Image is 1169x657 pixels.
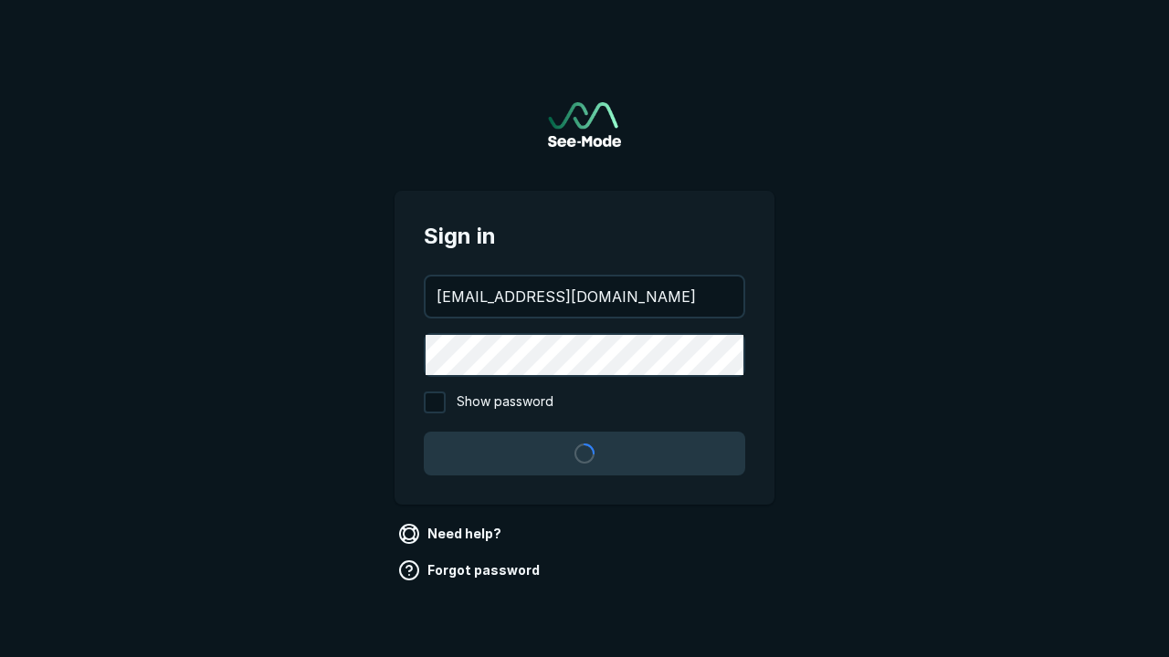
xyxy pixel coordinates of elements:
span: Show password [457,391,553,413]
span: Sign in [424,220,745,253]
img: See-Mode Logo [548,102,621,147]
a: Forgot password [395,556,547,585]
input: your@email.com [426,276,743,317]
a: Go to sign in [548,102,621,147]
a: Need help? [395,519,509,548]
